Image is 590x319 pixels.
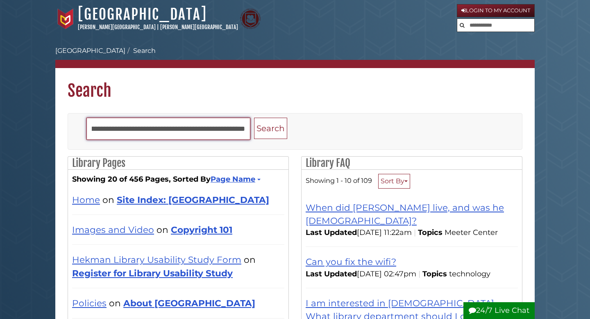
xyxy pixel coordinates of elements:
a: Home [72,194,100,205]
strong: Showing 20 of 456 Pages, Sorted By [72,174,284,185]
ul: Topics [445,228,500,237]
button: Search [254,118,287,139]
a: Copyright 101 [171,224,232,235]
span: Showing 1 - 10 of 109 [306,176,372,185]
span: Last Updated [306,269,357,278]
nav: breadcrumb [55,46,535,68]
a: [GEOGRAPHIC_DATA] [78,5,207,23]
button: Search [457,19,467,30]
span: | [412,228,418,237]
a: About [GEOGRAPHIC_DATA] [123,298,255,308]
span: Last Updated [306,228,357,237]
span: | [157,24,159,30]
a: [PERSON_NAME][GEOGRAPHIC_DATA] [78,24,156,30]
a: Policies [72,298,107,308]
a: Site Index: [GEOGRAPHIC_DATA] [117,194,269,205]
a: [PERSON_NAME][GEOGRAPHIC_DATA] [160,24,238,30]
img: Calvin University [55,9,76,29]
h1: Search [55,68,535,101]
a: When did [PERSON_NAME] live, and was he [DEMOGRAPHIC_DATA]? [306,202,504,226]
button: 24/7 Live Chat [463,302,535,319]
ul: Topics [449,269,492,278]
span: on [109,298,121,308]
i: Search [460,23,465,28]
li: technology [449,269,492,280]
button: Sort By [378,174,410,189]
a: Login to My Account [457,4,535,17]
span: Topics [422,269,447,278]
h2: Library Pages [68,157,288,170]
li: Search [125,46,156,56]
span: | [416,269,422,278]
span: on [102,194,114,205]
span: on [244,254,256,265]
img: Calvin Theological Seminary [240,9,261,29]
a: [GEOGRAPHIC_DATA] [55,47,125,55]
li: Meeter Center [445,227,500,238]
span: Topics [418,228,442,237]
span: [DATE] 11:22am [306,228,412,237]
a: Can you fix the wifi? [306,256,396,267]
a: Images and Video [72,224,154,235]
span: on [157,224,168,235]
h2: Library FAQ [302,157,522,170]
span: [DATE] 02:47pm [306,269,416,278]
a: Register for Library Usability Study [72,268,233,278]
a: Hekman Library Usability Study Form [72,254,241,265]
a: Page Name [211,175,259,184]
